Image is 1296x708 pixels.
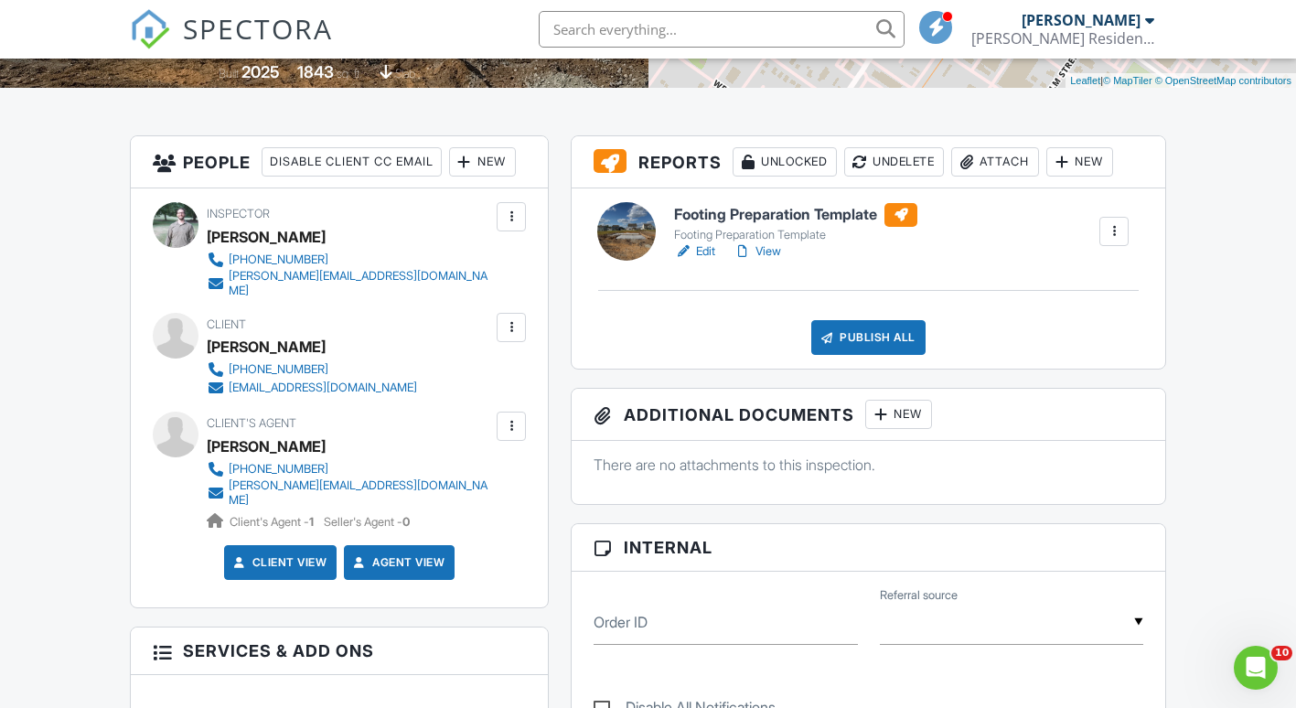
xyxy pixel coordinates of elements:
[229,252,328,267] div: [PHONE_NUMBER]
[131,628,548,675] h3: Services & Add ons
[880,587,958,604] label: Referral source
[229,478,492,508] div: [PERSON_NAME][EMAIL_ADDRESS][DOMAIN_NAME]
[951,147,1039,177] div: Attach
[572,389,1165,441] h3: Additional Documents
[1234,646,1278,690] iframe: Intercom live chat
[183,9,333,48] span: SPECTORA
[229,269,492,298] div: [PERSON_NAME][EMAIL_ADDRESS][DOMAIN_NAME]
[241,62,280,81] div: 2025
[1070,75,1100,86] a: Leaflet
[262,147,442,177] div: Disable Client CC Email
[402,515,410,529] strong: 0
[844,147,944,177] div: Undelete
[207,416,296,430] span: Client's Agent
[971,29,1154,48] div: Kurtz Residential, LLC
[207,269,492,298] a: [PERSON_NAME][EMAIL_ADDRESS][DOMAIN_NAME]
[207,317,246,331] span: Client
[130,9,170,49] img: The Best Home Inspection Software - Spectora
[229,381,417,395] div: [EMAIL_ADDRESS][DOMAIN_NAME]
[207,379,417,397] a: [EMAIL_ADDRESS][DOMAIN_NAME]
[219,67,239,80] span: Built
[1066,73,1296,89] div: |
[572,524,1165,572] h3: Internal
[572,136,1165,188] h3: Reports
[309,515,314,529] strong: 1
[1103,75,1152,86] a: © MapTiler
[865,400,932,429] div: New
[297,62,334,81] div: 1843
[207,251,492,269] a: [PHONE_NUMBER]
[674,203,917,243] a: Footing Preparation Template Footing Preparation Template
[1022,11,1141,29] div: [PERSON_NAME]
[350,553,444,572] a: Agent View
[229,362,328,377] div: [PHONE_NUMBER]
[207,333,326,360] div: [PERSON_NAME]
[207,433,326,460] a: [PERSON_NAME]
[337,67,362,80] span: sq. ft.
[230,553,327,572] a: Client View
[207,207,270,220] span: Inspector
[733,147,837,177] div: Unlocked
[449,147,516,177] div: New
[674,228,917,242] div: Footing Preparation Template
[131,136,548,188] h3: People
[324,515,410,529] span: Seller's Agent -
[594,455,1143,475] p: There are no attachments to this inspection.
[1046,147,1113,177] div: New
[395,67,415,80] span: slab
[207,460,492,478] a: [PHONE_NUMBER]
[207,223,326,251] div: [PERSON_NAME]
[811,320,926,355] div: Publish All
[230,515,316,529] span: Client's Agent -
[1155,75,1291,86] a: © OpenStreetMap contributors
[130,25,333,63] a: SPECTORA
[207,478,492,508] a: [PERSON_NAME][EMAIL_ADDRESS][DOMAIN_NAME]
[594,612,648,632] label: Order ID
[674,203,917,227] h6: Footing Preparation Template
[734,242,781,261] a: View
[207,360,417,379] a: [PHONE_NUMBER]
[539,11,905,48] input: Search everything...
[1271,646,1292,660] span: 10
[674,242,715,261] a: Edit
[229,462,328,477] div: [PHONE_NUMBER]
